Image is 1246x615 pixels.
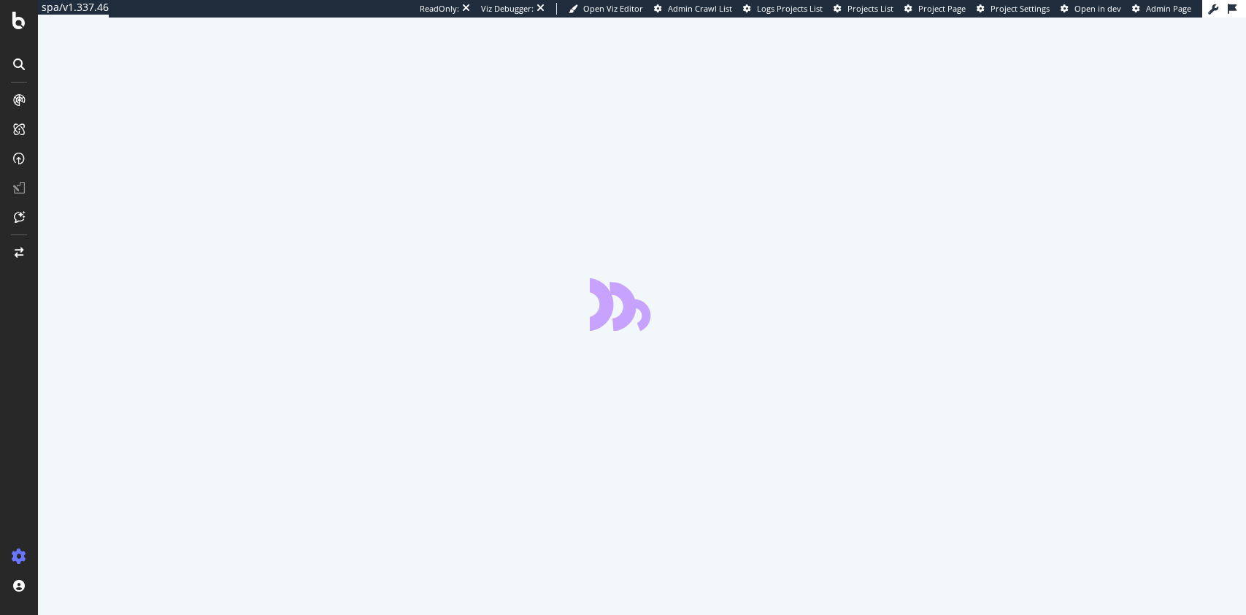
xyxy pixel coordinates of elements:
[1074,3,1121,14] span: Open in dev
[590,278,695,331] div: animation
[847,3,893,14] span: Projects List
[569,3,643,15] a: Open Viz Editor
[904,3,966,15] a: Project Page
[743,3,823,15] a: Logs Projects List
[1132,3,1191,15] a: Admin Page
[757,3,823,14] span: Logs Projects List
[481,3,534,15] div: Viz Debugger:
[654,3,732,15] a: Admin Crawl List
[834,3,893,15] a: Projects List
[991,3,1050,14] span: Project Settings
[1146,3,1191,14] span: Admin Page
[918,3,966,14] span: Project Page
[583,3,643,14] span: Open Viz Editor
[420,3,459,15] div: ReadOnly:
[1061,3,1121,15] a: Open in dev
[668,3,732,14] span: Admin Crawl List
[977,3,1050,15] a: Project Settings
